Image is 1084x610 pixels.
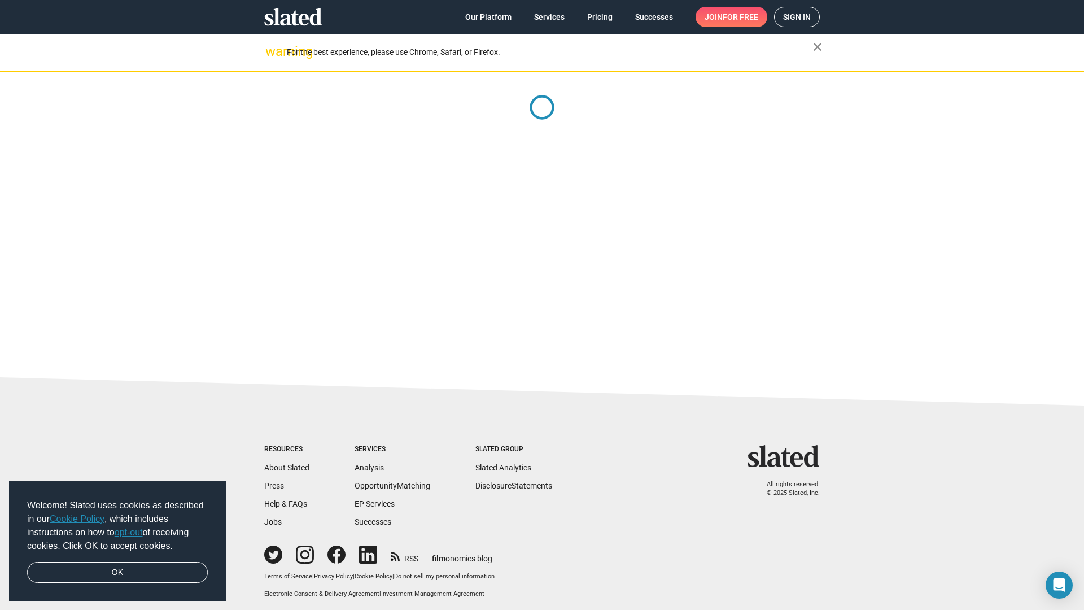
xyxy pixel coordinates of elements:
[355,517,391,526] a: Successes
[314,573,353,580] a: Privacy Policy
[696,7,767,27] a: Joinfor free
[287,45,813,60] div: For the best experience, please use Chrome, Safari, or Firefox.
[355,573,392,580] a: Cookie Policy
[394,573,495,581] button: Do not sell my personal information
[312,573,314,580] span: |
[355,445,430,454] div: Services
[265,45,279,58] mat-icon: warning
[534,7,565,27] span: Services
[432,554,445,563] span: film
[626,7,682,27] a: Successes
[811,40,824,54] mat-icon: close
[379,590,381,598] span: |
[264,590,379,598] a: Electronic Consent & Delivery Agreement
[264,517,282,526] a: Jobs
[355,481,430,490] a: OpportunityMatching
[264,573,312,580] a: Terms of Service
[264,445,309,454] div: Resources
[27,562,208,583] a: dismiss cookie message
[635,7,673,27] span: Successes
[392,573,394,580] span: |
[475,445,552,454] div: Slated Group
[27,499,208,553] span: Welcome! Slated uses cookies as described in our , which includes instructions on how to of recei...
[475,481,552,490] a: DisclosureStatements
[774,7,820,27] a: Sign in
[9,481,226,602] div: cookieconsent
[456,7,521,27] a: Our Platform
[475,463,531,472] a: Slated Analytics
[50,514,104,524] a: Cookie Policy
[783,7,811,27] span: Sign in
[391,547,418,564] a: RSS
[1046,572,1073,599] div: Open Intercom Messenger
[432,544,492,564] a: filmonomics blog
[723,7,758,27] span: for free
[264,499,307,508] a: Help & FAQs
[115,528,143,537] a: opt-out
[264,481,284,490] a: Press
[755,481,820,497] p: All rights reserved. © 2025 Slated, Inc.
[355,499,395,508] a: EP Services
[264,463,309,472] a: About Slated
[578,7,622,27] a: Pricing
[705,7,758,27] span: Join
[355,463,384,472] a: Analysis
[381,590,484,598] a: Investment Management Agreement
[465,7,512,27] span: Our Platform
[525,7,574,27] a: Services
[587,7,613,27] span: Pricing
[353,573,355,580] span: |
